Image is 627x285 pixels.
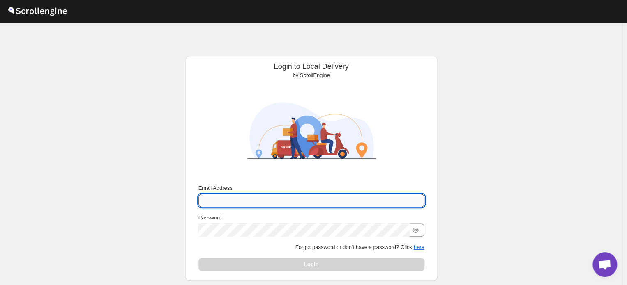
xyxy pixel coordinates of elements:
span: by ScrollEngine [293,72,330,78]
span: Password [198,214,222,221]
div: Login to Local Delivery [192,62,431,80]
a: Open chat [592,252,617,277]
button: here [413,244,424,250]
p: Forgot password or don't have a password? Click [198,243,424,251]
img: ScrollEngine [240,83,383,178]
span: Email Address [198,185,233,191]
